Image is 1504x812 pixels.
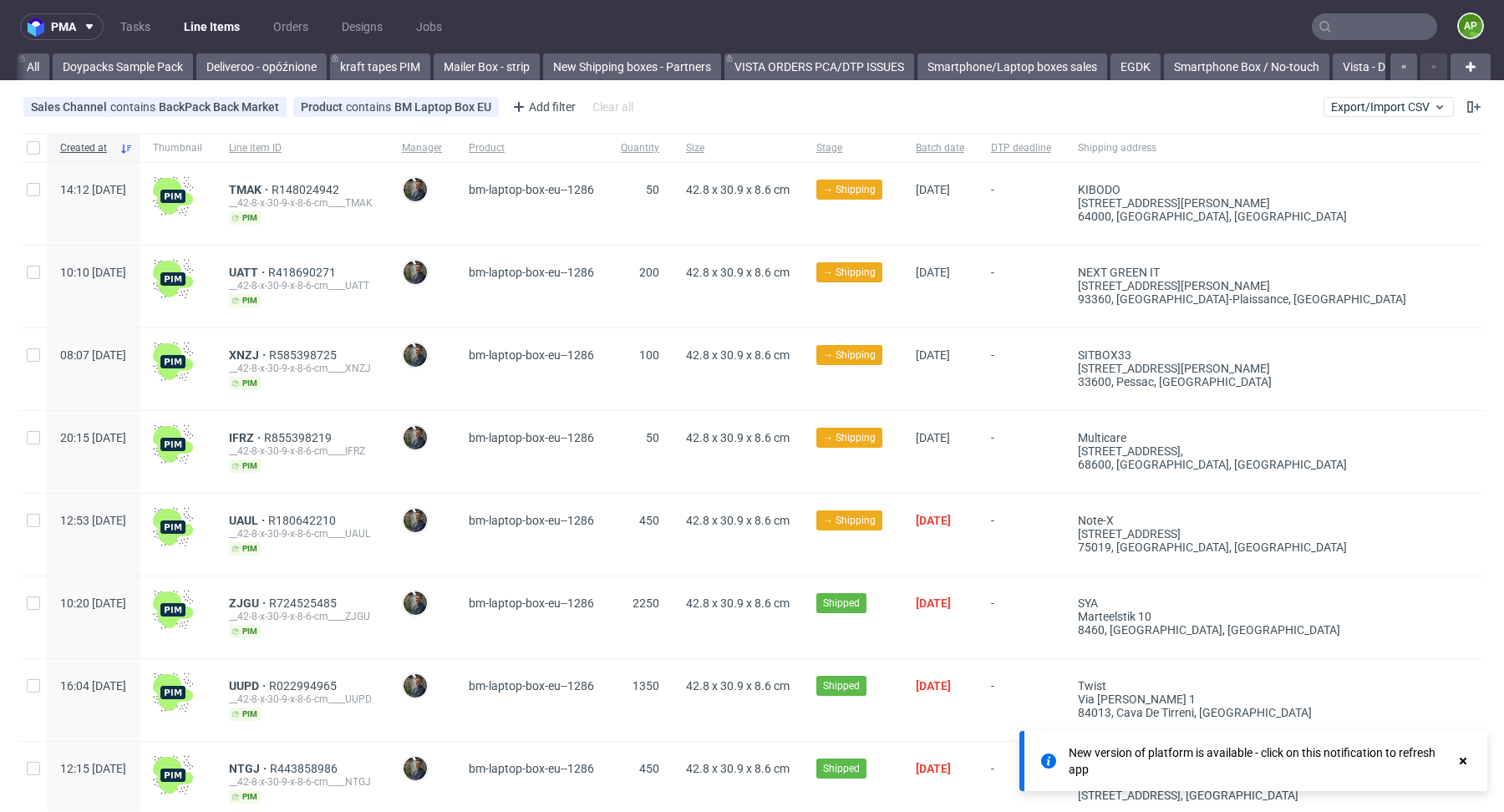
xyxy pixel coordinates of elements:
[269,679,340,693] a: R022994965
[264,431,335,444] a: R855398219
[991,183,1051,225] span: -
[404,509,427,532] img: Maciej Sobola
[60,679,126,693] span: 16:04 [DATE]
[229,294,261,307] span: pim
[60,183,126,196] span: 14:12 [DATE]
[1078,431,1411,444] div: Multicare
[229,348,269,362] a: XNZJ
[270,762,341,775] span: R443858986
[686,431,790,444] span: 42.8 x 30.9 x 8.6 cm
[110,100,159,114] span: contains
[229,444,375,458] div: __42-8-x-30-9-x-8-6-cm____IFRZ
[301,100,346,114] span: Product
[506,94,579,120] div: Add filter
[31,100,110,114] span: Sales Channel
[724,53,914,80] a: VISTA ORDERS PCA/DTP ISSUES
[686,679,790,693] span: 42.8 x 30.9 x 8.6 cm
[269,348,340,362] a: R585398725
[1078,596,1411,610] div: SYA
[469,431,594,444] span: bm-laptop-box-eu--1286
[1078,679,1411,693] div: Twist
[402,141,442,155] span: Manager
[639,762,659,775] span: 450
[916,762,951,775] span: [DATE]
[1078,183,1411,196] div: KIBODO
[229,610,375,623] div: __42-8-x-30-9-x-8-6-cm____ZJGU
[823,430,876,445] span: → Shipping
[229,141,375,155] span: Line item ID
[916,348,950,362] span: [DATE]
[633,679,659,693] span: 1350
[823,596,860,611] span: Shipped
[153,259,193,299] img: wHgJFi1I6lmhQAAAABJRU5ErkJggg==
[646,431,659,444] span: 50
[269,596,340,610] span: R724525485
[1078,527,1411,540] div: [STREET_ADDRESS]
[229,762,270,775] span: NTGJ
[174,13,250,40] a: Line Items
[1078,706,1411,719] div: 84013, Cava de tirreni , [GEOGRAPHIC_DATA]
[110,13,160,40] a: Tasks
[469,514,594,527] span: bm-laptop-box-eu--1286
[991,596,1051,638] span: -
[916,514,951,527] span: [DATE]
[229,362,375,375] div: __42-8-x-30-9-x-8-6-cm____XNZJ
[229,708,261,721] span: pim
[916,596,951,610] span: [DATE]
[823,265,876,280] span: → Shipping
[823,348,876,363] span: → Shipping
[268,266,339,279] a: R418690271
[1078,362,1411,375] div: [STREET_ADDRESS][PERSON_NAME]
[991,514,1051,556] span: -
[153,342,193,382] img: wHgJFi1I6lmhQAAAABJRU5ErkJggg==
[639,348,659,362] span: 100
[17,53,49,80] a: All
[153,507,193,547] img: wHgJFi1I6lmhQAAAABJRU5ErkJggg==
[346,100,394,114] span: contains
[229,679,269,693] a: UUPD
[1078,348,1411,362] div: SITBOX33
[153,672,193,713] img: wHgJFi1I6lmhQAAAABJRU5ErkJggg==
[916,183,950,196] span: [DATE]
[469,183,594,196] span: bm-laptop-box-eu--1286
[686,141,790,155] span: Size
[404,343,427,367] img: Maciej Sobola
[1078,210,1411,223] div: 64000, [GEOGRAPHIC_DATA] , [GEOGRAPHIC_DATA]
[60,266,126,279] span: 10:10 [DATE]
[263,13,318,40] a: Orders
[229,377,261,390] span: pim
[916,679,951,693] span: [DATE]
[991,679,1051,721] span: -
[1078,693,1411,706] div: via [PERSON_NAME] 1
[823,513,876,528] span: → Shipping
[60,596,126,610] span: 10:20 [DATE]
[268,514,339,527] a: R180642210
[153,176,193,216] img: wHgJFi1I6lmhQAAAABJRU5ErkJggg==
[404,261,427,284] img: Maciej Sobola
[272,183,343,196] a: R148024942
[686,183,790,196] span: 42.8 x 30.9 x 8.6 cm
[1331,100,1446,114] span: Export/Import CSV
[991,141,1051,155] span: DTP deadline
[1078,623,1411,637] div: 8460, [GEOGRAPHIC_DATA] , [GEOGRAPHIC_DATA]
[1459,14,1482,38] figcaption: AP
[646,183,659,196] span: 50
[153,424,193,464] img: wHgJFi1I6lmhQAAAABJRU5ErkJggg==
[1078,375,1411,388] div: 33600, Pessac , [GEOGRAPHIC_DATA]
[1078,789,1411,802] div: [STREET_ADDRESS] , [GEOGRAPHIC_DATA]
[991,762,1051,804] span: -
[60,514,126,527] span: 12:53 [DATE]
[229,431,264,444] span: IFRZ
[686,762,790,775] span: 42.8 x 30.9 x 8.6 cm
[229,596,269,610] span: ZJGU
[1078,279,1411,292] div: [STREET_ADDRESS][PERSON_NAME]
[229,266,268,279] span: UATT
[1078,292,1411,306] div: 93360, [GEOGRAPHIC_DATA]-Plaissance , [GEOGRAPHIC_DATA]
